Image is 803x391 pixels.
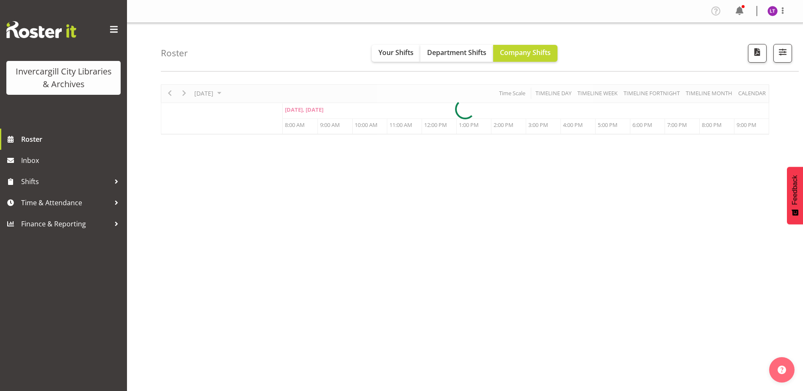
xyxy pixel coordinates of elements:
[748,44,767,63] button: Download a PDF of the roster for the current day
[21,175,110,188] span: Shifts
[773,44,792,63] button: Filter Shifts
[21,133,123,146] span: Roster
[427,48,486,57] span: Department Shifts
[767,6,778,16] img: lyndsay-tautari11676.jpg
[778,366,786,374] img: help-xxl-2.png
[6,21,76,38] img: Rosterit website logo
[787,167,803,224] button: Feedback - Show survey
[372,45,420,62] button: Your Shifts
[791,175,799,205] span: Feedback
[161,48,188,58] h4: Roster
[21,154,123,167] span: Inbox
[21,196,110,209] span: Time & Attendance
[500,48,551,57] span: Company Shifts
[378,48,414,57] span: Your Shifts
[21,218,110,230] span: Finance & Reporting
[420,45,493,62] button: Department Shifts
[493,45,557,62] button: Company Shifts
[15,65,112,91] div: Invercargill City Libraries & Archives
